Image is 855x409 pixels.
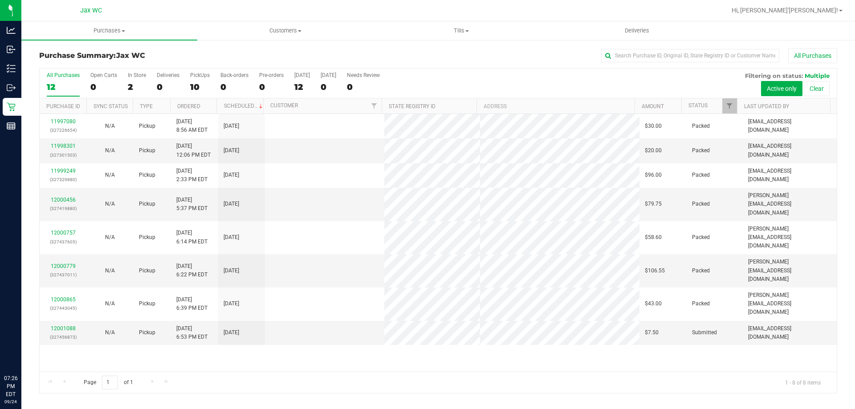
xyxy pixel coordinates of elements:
[744,103,789,109] a: Last Updated By
[645,122,662,130] span: $30.00
[4,398,17,405] p: 09/24
[105,200,115,208] button: N/A
[21,21,197,40] a: Purchases
[90,82,117,92] div: 0
[105,172,115,178] span: Not Applicable
[7,45,16,54] inline-svg: Inbound
[80,7,102,14] span: Jax WC
[47,82,80,92] div: 12
[105,122,115,130] button: N/A
[176,167,208,184] span: [DATE] 2:33 PM EDT
[224,267,239,275] span: [DATE]
[321,72,336,78] div: [DATE]
[105,171,115,179] button: N/A
[692,146,710,155] span: Packed
[51,230,76,236] a: 12000757
[645,267,665,275] span: $106.55
[102,376,118,389] input: 1
[51,143,76,149] a: 11998301
[105,147,115,154] span: Not Applicable
[732,7,838,14] span: Hi, [PERSON_NAME]'[PERSON_NAME]!
[748,225,831,251] span: [PERSON_NAME][EMAIL_ADDRESS][DOMAIN_NAME]
[601,49,779,62] input: Search Purchase ID, Original ID, State Registry ID or Customer Name...
[105,123,115,129] span: Not Applicable
[128,82,146,92] div: 2
[748,117,831,134] span: [EMAIL_ADDRESS][DOMAIN_NAME]
[176,196,208,213] span: [DATE] 5:37 PM EDT
[294,72,310,78] div: [DATE]
[692,328,717,337] span: Submitted
[190,82,210,92] div: 10
[761,81,802,96] button: Active only
[220,82,248,92] div: 0
[688,102,708,109] a: Status
[45,271,81,279] p: (327437011)
[224,233,239,242] span: [DATE]
[176,296,208,312] span: [DATE] 6:39 PM EDT
[389,103,436,109] a: State Registry ID
[176,262,208,279] span: [DATE] 6:22 PM EDT
[804,81,830,96] button: Clear
[51,296,76,303] a: 12000865
[105,267,115,275] button: N/A
[51,168,76,174] a: 11999249
[190,72,210,78] div: PickUps
[21,27,197,35] span: Purchases
[139,146,155,155] span: Pickup
[7,102,16,111] inline-svg: Retail
[45,151,81,159] p: (327301503)
[7,83,16,92] inline-svg: Outbound
[347,72,380,78] div: Needs Review
[476,98,635,114] th: Address
[76,376,140,389] span: Page of 1
[94,103,128,109] a: Sync Status
[139,233,155,242] span: Pickup
[176,142,211,159] span: [DATE] 12:06 PM EDT
[47,72,80,78] div: All Purchases
[692,171,710,179] span: Packed
[748,324,831,341] span: [EMAIL_ADDRESS][DOMAIN_NAME]
[374,27,549,35] span: Tills
[549,21,725,40] a: Deliveries
[105,328,115,337] button: N/A
[140,103,153,109] a: Type
[177,103,200,109] a: Ordered
[176,324,208,341] span: [DATE] 6:53 PM EDT
[805,72,830,79] span: Multiple
[224,328,239,337] span: [DATE]
[139,328,155,337] span: Pickup
[778,376,828,389] span: 1 - 8 of 8 items
[745,72,803,79] span: Filtering on status:
[45,126,81,134] p: (327226654)
[722,98,737,113] a: Filter
[7,121,16,130] inline-svg: Reports
[105,300,115,307] span: Not Applicable
[51,263,76,269] a: 12000779
[748,191,831,217] span: [PERSON_NAME][EMAIL_ADDRESS][DOMAIN_NAME]
[692,200,710,208] span: Packed
[198,27,373,35] span: Customers
[645,300,662,308] span: $43.00
[139,267,155,275] span: Pickup
[51,197,76,203] a: 12000456
[613,27,661,35] span: Deliveries
[157,82,179,92] div: 0
[4,374,17,398] p: 07:26 PM EDT
[224,146,239,155] span: [DATE]
[692,122,710,130] span: Packed
[46,103,80,109] a: Purchase ID
[748,291,831,317] span: [PERSON_NAME][EMAIL_ADDRESS][DOMAIN_NAME]
[294,82,310,92] div: 12
[645,328,659,337] span: $7.50
[692,300,710,308] span: Packed
[7,26,16,35] inline-svg: Analytics
[224,200,239,208] span: [DATE]
[692,233,710,242] span: Packed
[748,258,831,283] span: [PERSON_NAME][EMAIL_ADDRESS][DOMAIN_NAME]
[105,146,115,155] button: N/A
[39,52,305,60] h3: Purchase Summary:
[105,233,115,242] button: N/A
[51,325,76,332] a: 12001088
[259,72,284,78] div: Pre-orders
[347,82,380,92] div: 0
